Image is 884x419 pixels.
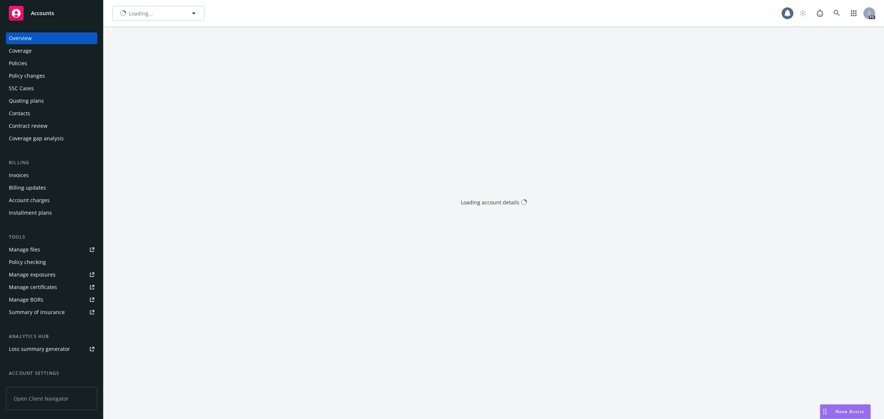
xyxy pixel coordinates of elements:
[820,404,871,419] button: Nova Assist
[6,70,97,82] a: Policy changes
[6,269,97,281] a: Manage exposures
[6,95,97,107] a: Quoting plans
[129,10,153,17] span: Loading...
[6,120,97,132] a: Contract review
[6,159,97,166] div: Billing
[9,120,48,132] div: Contract review
[6,294,97,306] a: Manage BORs
[6,207,97,219] a: Installment plans
[6,133,97,144] a: Coverage gap analysis
[6,333,97,340] div: Analytics hub
[112,6,204,21] button: Loading...
[9,95,44,107] div: Quoting plans
[9,57,27,69] div: Policies
[6,45,97,57] a: Coverage
[6,306,97,318] a: Summary of insurance
[6,169,97,181] a: Invoices
[820,405,829,419] div: Drag to move
[835,408,864,415] span: Nova Assist
[813,6,827,21] a: Report a Bug
[9,108,30,119] div: Contacts
[9,82,34,94] div: SSC Cases
[9,32,32,44] div: Overview
[6,380,97,392] a: Service team
[9,380,41,392] div: Service team
[9,269,56,281] div: Manage exposures
[31,10,54,16] span: Accounts
[846,6,861,21] a: Switch app
[9,207,52,219] div: Installment plans
[6,256,97,268] a: Policy checking
[9,194,50,206] div: Account charges
[461,198,519,206] div: Loading account details
[9,133,64,144] div: Coverage gap analysis
[6,387,97,410] span: Open Client Navigator
[9,169,29,181] div: Invoices
[6,281,97,293] a: Manage certificates
[9,182,46,194] div: Billing updates
[9,294,43,306] div: Manage BORs
[829,6,844,21] a: Search
[6,343,97,355] a: Loss summary generator
[9,306,65,318] div: Summary of insurance
[6,32,97,44] a: Overview
[6,82,97,94] a: SSC Cases
[6,370,97,377] div: Account settings
[9,281,57,293] div: Manage certificates
[6,194,97,206] a: Account charges
[6,233,97,241] div: Tools
[6,57,97,69] a: Policies
[6,108,97,119] a: Contacts
[9,244,40,256] div: Manage files
[6,244,97,256] a: Manage files
[9,70,45,82] div: Policy changes
[9,256,46,268] div: Policy checking
[6,3,97,24] a: Accounts
[9,343,70,355] div: Loss summary generator
[9,45,32,57] div: Coverage
[6,182,97,194] a: Billing updates
[796,6,810,21] a: Start snowing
